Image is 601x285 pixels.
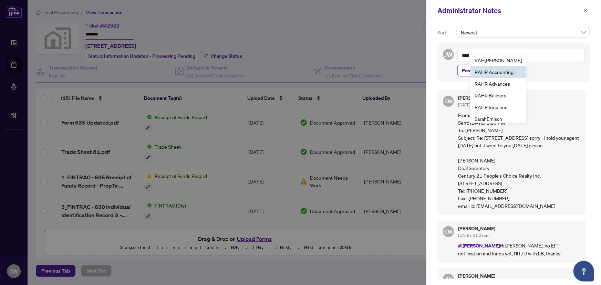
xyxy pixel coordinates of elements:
span: JW [444,274,453,284]
button: Open asap [573,261,594,282]
p: Sort: [437,29,454,36]
span: CW [444,228,453,235]
div: Administrator Notes [437,6,581,16]
b: RAH [475,81,485,87]
p: From: century 21 [458,111,580,210]
b: rah [480,116,487,122]
div: Sent: [DATE] 1:28 PM To: [PERSON_NAME] [458,119,580,210]
span: CW [444,97,453,105]
span: R Advances [475,81,510,87]
button: Post [457,65,476,76]
p: Hi [PERSON_NAME], no EFT notification and funds yet, I'll F/U with LB, thanks! [458,242,580,257]
div: Subject: Re: [STREET_ADDRESS] sorry - I told your agent [DATE] but it went to you [DATE] please [... [458,134,580,210]
span: [PERSON_NAME] [475,57,522,63]
span: R Accounting [475,69,514,75]
span: [DATE], 01:57pm [458,102,489,107]
b: RAH [475,57,485,63]
h5: [PERSON_NAME] [458,274,580,278]
b: RAH [475,69,485,75]
span: @[PERSON_NAME] [458,242,500,249]
span: [DATE], 01:27pm [458,233,489,238]
h5: [PERSON_NAME] [458,226,580,231]
span: Post [462,65,472,76]
b: RAH [475,104,485,110]
span: close [583,8,588,13]
span: R Inquiries [475,104,507,110]
span: Sa Emisch [475,116,502,122]
span: R Builders [475,92,506,98]
h5: [PERSON_NAME] [458,96,580,101]
b: RAH [475,92,485,98]
span: JW [444,50,453,59]
span: Newest [461,27,586,38]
